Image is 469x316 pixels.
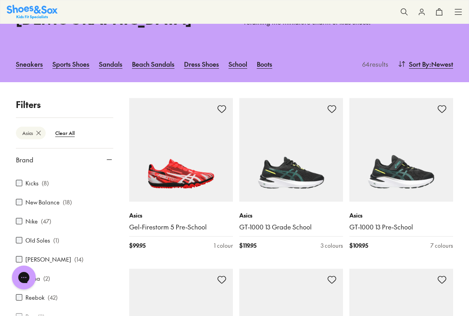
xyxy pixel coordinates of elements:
a: School [229,55,247,73]
p: ( 47 ) [41,217,51,225]
label: New Balance [25,198,60,206]
p: ( 8 ) [42,179,49,187]
span: $ 99.95 [129,241,145,250]
img: SNS_Logo_Responsive.svg [7,5,58,19]
label: [PERSON_NAME] [25,255,71,264]
span: $ 119.95 [239,241,256,250]
label: Kicks [25,179,39,187]
a: GT-1000 13 Pre-School [349,223,453,231]
a: Sneakers [16,55,43,73]
label: Old Soles [25,236,50,245]
a: Sandals [99,55,122,73]
p: Filters [16,98,113,111]
button: Brand [16,148,113,171]
a: Beach Sandals [132,55,174,73]
p: ( 42 ) [48,293,58,302]
div: 3 colours [321,241,343,250]
span: Brand [16,155,33,164]
span: $ 109.95 [349,241,368,250]
label: Reebok [25,293,45,302]
p: ( 1 ) [53,236,59,245]
p: Asics [349,211,453,220]
p: Asics [239,211,343,220]
span: Sort By [409,59,429,69]
iframe: Gorgias live chat messenger [8,263,40,292]
p: Asics [129,211,233,220]
a: Shoes & Sox [7,5,58,19]
btn: Asics [16,127,46,139]
a: GT-1000 13 Grade School [239,223,343,231]
label: Nike [25,217,38,225]
a: Gel-Firestorm 5 Pre-School [129,223,233,231]
p: ( 18 ) [63,198,72,206]
button: Sort By:Newest [398,55,453,73]
btn: Clear All [49,126,81,140]
a: Sports Shoes [52,55,89,73]
a: Boots [257,55,272,73]
p: ( 14 ) [74,255,83,264]
p: ( 2 ) [43,274,50,283]
a: Dress Shoes [184,55,219,73]
span: : Newest [429,59,453,69]
p: 64 results [359,59,388,69]
div: 1 colour [214,241,233,250]
div: 7 colours [430,241,453,250]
